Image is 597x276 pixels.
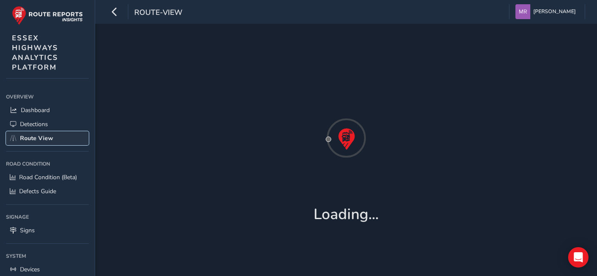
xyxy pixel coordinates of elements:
[6,223,89,237] a: Signs
[20,120,48,128] span: Detections
[12,33,58,72] span: ESSEX HIGHWAYS ANALYTICS PLATFORM
[6,211,89,223] div: Signage
[314,206,379,223] h1: Loading...
[20,134,53,142] span: Route View
[6,90,89,103] div: Overview
[12,6,83,25] img: rr logo
[6,131,89,145] a: Route View
[19,173,77,181] span: Road Condition (Beta)
[6,117,89,131] a: Detections
[533,4,576,19] span: [PERSON_NAME]
[134,7,182,19] span: route-view
[515,4,579,19] button: [PERSON_NAME]
[6,170,89,184] a: Road Condition (Beta)
[6,250,89,262] div: System
[6,103,89,117] a: Dashboard
[515,4,530,19] img: diamond-layout
[568,247,589,268] div: Open Intercom Messenger
[19,187,56,195] span: Defects Guide
[6,158,89,170] div: Road Condition
[20,265,40,273] span: Devices
[21,106,50,114] span: Dashboard
[6,184,89,198] a: Defects Guide
[20,226,35,234] span: Signs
